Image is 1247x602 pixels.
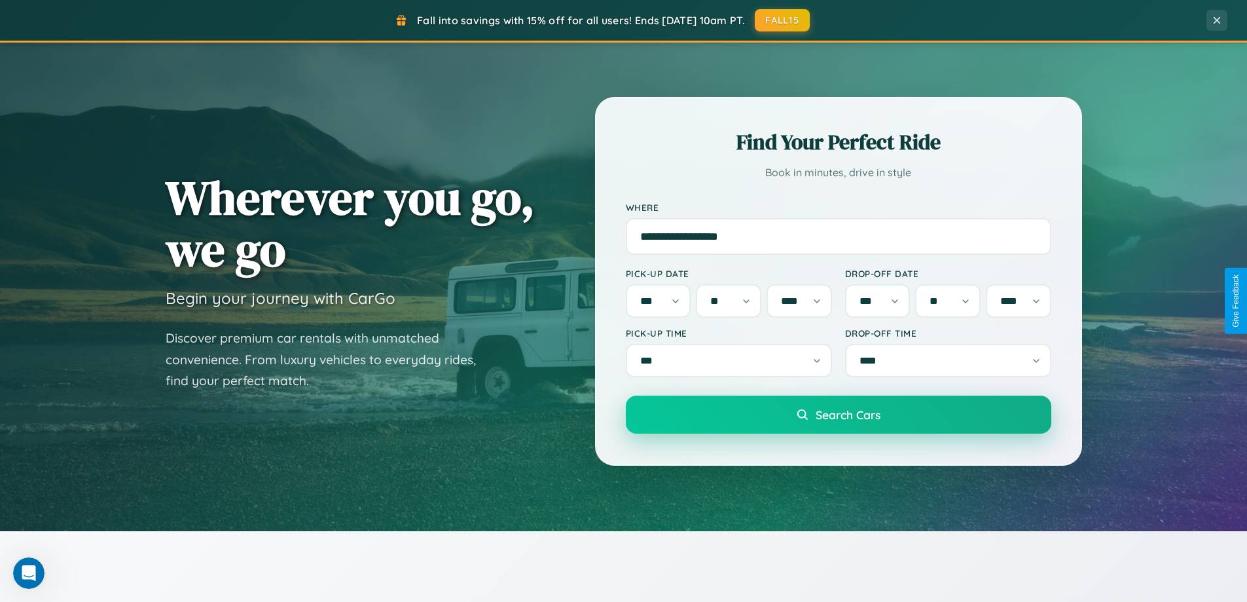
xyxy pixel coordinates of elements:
button: Search Cars [626,396,1051,434]
h1: Wherever you go, we go [166,172,535,275]
p: Discover premium car rentals with unmatched convenience. From luxury vehicles to everyday rides, ... [166,328,493,392]
span: Fall into savings with 15% off for all users! Ends [DATE] 10am PT. [417,14,745,27]
p: Book in minutes, drive in style [626,163,1051,182]
label: Drop-off Time [845,328,1051,339]
span: Search Cars [816,407,880,422]
button: FALL15 [755,9,810,31]
h2: Find Your Perfect Ride [626,128,1051,157]
label: Pick-up Time [626,328,832,339]
label: Where [626,202,1051,213]
label: Pick-up Date [626,268,832,279]
iframe: Intercom live chat [13,557,45,589]
h3: Begin your journey with CarGo [166,288,395,308]
label: Drop-off Date [845,268,1051,279]
div: Give Feedback [1231,274,1240,328]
